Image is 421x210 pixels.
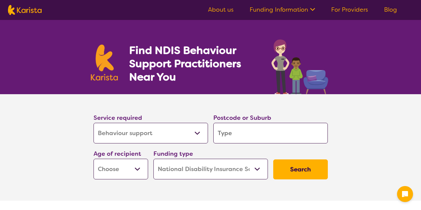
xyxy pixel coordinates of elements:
[331,6,368,14] a: For Providers
[208,6,234,14] a: About us
[94,114,142,122] label: Service required
[384,6,397,14] a: Blog
[250,6,315,14] a: Funding Information
[213,114,271,122] label: Postcode or Suburb
[8,5,42,15] img: Karista logo
[129,44,258,84] h1: Find NDIS Behaviour Support Practitioners Near You
[153,150,193,158] label: Funding type
[273,159,328,179] button: Search
[91,45,118,81] img: Karista logo
[270,36,330,94] img: behaviour-support
[213,123,328,143] input: Type
[94,150,141,158] label: Age of recipient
